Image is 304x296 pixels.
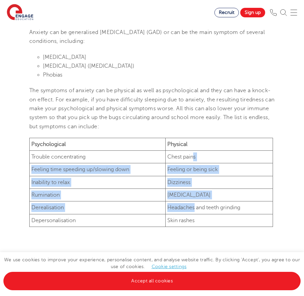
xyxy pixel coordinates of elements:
td: Headaches and teeth grinding [165,201,273,214]
a: Accept all cookies [3,272,301,290]
a: Cookie settings [152,264,187,269]
img: Mobile Menu [290,9,297,16]
td: Derealisation [30,201,166,214]
span: Recruit [219,10,234,15]
img: Engage Education [7,4,33,21]
span: Phobias [43,72,62,78]
td: Chest pains [165,151,273,163]
td: Feeling time speeding up/slowing down [30,163,166,176]
td: Inability to relax [30,176,166,188]
td: Feeling or being sick [165,163,273,176]
span: [MEDICAL_DATA] [43,54,86,60]
td: Rumination [30,189,166,201]
a: Recruit [214,8,239,17]
td: Depersonalisation [30,214,166,227]
td: Dizziness [165,176,273,188]
span: The symptoms of anxiety can be physical as well as psychological and they can have a knock-on eff... [29,87,275,129]
img: Search [280,9,287,16]
span: Anxiety can be generalised [MEDICAL_DATA] (GAD) or can be the main symptom of several conditions,... [29,29,265,44]
td: Trouble concentrating [30,151,166,163]
strong: Physical [167,141,187,147]
img: Phone [270,9,277,16]
td: [MEDICAL_DATA] [165,189,273,201]
span: [MEDICAL_DATA] ([MEDICAL_DATA]) [43,63,134,69]
strong: Psychological [31,141,66,147]
span: We use cookies to improve your experience, personalise content, and analyse website traffic. By c... [3,257,301,283]
td: Skin rashes [165,214,273,227]
a: Sign up [240,8,265,17]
